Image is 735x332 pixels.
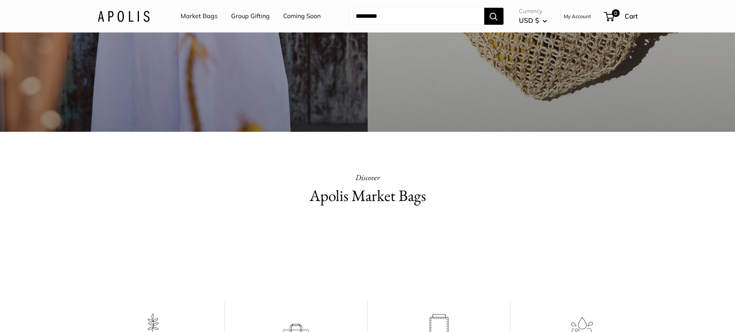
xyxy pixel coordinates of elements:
a: Group Gifting [231,10,270,22]
p: Discover [233,170,503,184]
a: My Account [564,12,591,21]
a: Market Bags [181,10,218,22]
img: Apolis [98,10,150,22]
span: Currency [519,6,547,17]
span: 0 [612,9,619,17]
button: USD $ [519,14,547,27]
span: USD $ [519,16,539,24]
a: 0 Cart [605,10,638,22]
a: Coming Soon [283,10,321,22]
span: Cart [625,12,638,20]
button: Search [484,8,504,25]
h2: Apolis Market Bags [233,184,503,207]
input: Search... [350,8,484,25]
